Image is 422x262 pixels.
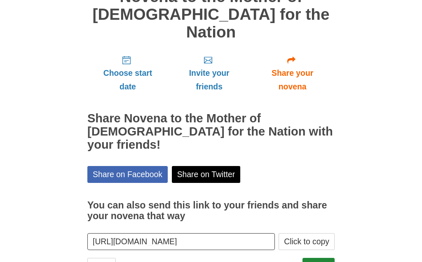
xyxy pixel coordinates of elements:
h2: Share Novena to the Mother of [DEMOGRAPHIC_DATA] for the Nation with your friends! [87,112,335,152]
button: Click to copy [279,233,335,250]
a: Share on Twitter [172,166,241,183]
span: Share your novena [258,66,326,94]
h3: You can also send this link to your friends and share your novena that way [87,200,335,221]
span: Choose start date [96,66,160,94]
span: Invite your friends [176,66,242,94]
a: Share on Facebook [87,166,168,183]
a: Choose start date [87,49,168,98]
a: Invite your friends [168,49,250,98]
a: Share your novena [250,49,335,98]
